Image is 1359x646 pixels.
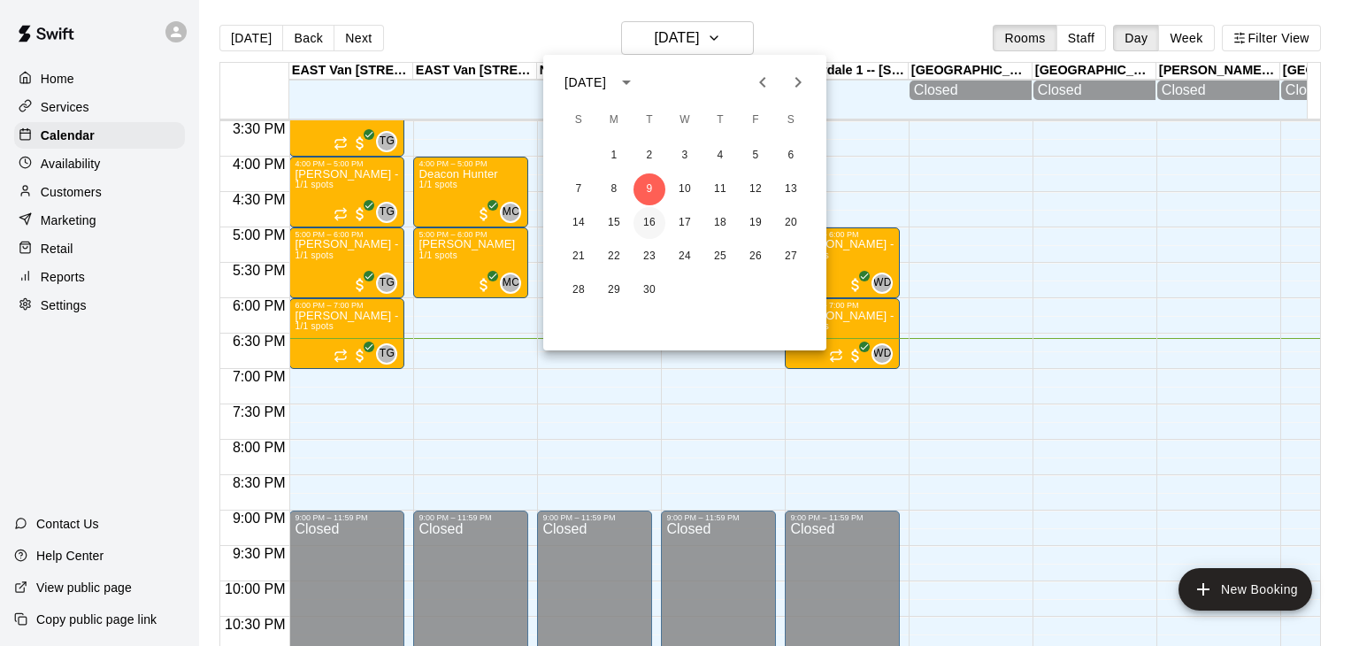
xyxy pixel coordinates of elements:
button: 15 [598,207,630,239]
span: Wednesday [669,103,701,138]
div: [DATE] [564,73,606,92]
button: Next month [780,65,816,100]
button: 17 [669,207,701,239]
button: 25 [704,241,736,273]
button: 11 [704,173,736,205]
button: 4 [704,140,736,172]
button: calendar view is open, switch to year view [611,67,641,97]
button: 18 [704,207,736,239]
span: Monday [598,103,630,138]
button: 5 [740,140,772,172]
button: 10 [669,173,701,205]
button: 21 [563,241,595,273]
button: 28 [563,274,595,306]
button: 16 [633,207,665,239]
button: 8 [598,173,630,205]
button: 12 [740,173,772,205]
span: Sunday [563,103,595,138]
button: 9 [633,173,665,205]
button: 19 [740,207,772,239]
button: 14 [563,207,595,239]
button: 3 [669,140,701,172]
span: Tuesday [633,103,665,138]
button: 1 [598,140,630,172]
button: 23 [633,241,665,273]
button: 7 [563,173,595,205]
button: 22 [598,241,630,273]
button: 30 [633,274,665,306]
button: 27 [775,241,807,273]
span: Friday [740,103,772,138]
button: 6 [775,140,807,172]
button: 20 [775,207,807,239]
button: 13 [775,173,807,205]
span: Thursday [704,103,736,138]
button: 29 [598,274,630,306]
button: 24 [669,241,701,273]
button: 2 [633,140,665,172]
button: Previous month [745,65,780,100]
button: 26 [740,241,772,273]
span: Saturday [775,103,807,138]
